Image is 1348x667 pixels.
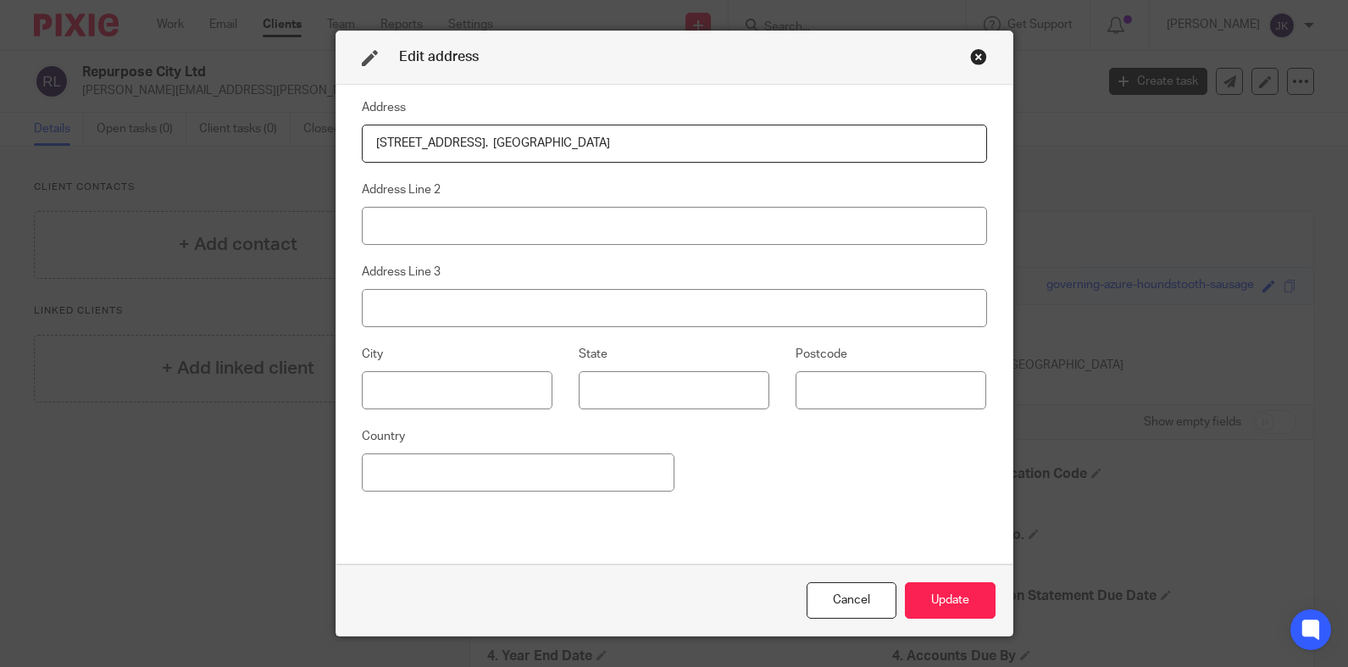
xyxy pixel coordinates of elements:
[579,346,607,363] label: State
[399,50,479,64] span: Edit address
[362,428,405,445] label: Country
[807,582,896,619] div: Close this dialog window
[362,181,441,198] label: Address Line 2
[362,99,406,116] label: Address
[362,346,383,363] label: City
[362,264,441,281] label: Address Line 3
[970,48,987,65] div: Close this dialog window
[905,582,996,619] button: Update
[796,346,847,363] label: Postcode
